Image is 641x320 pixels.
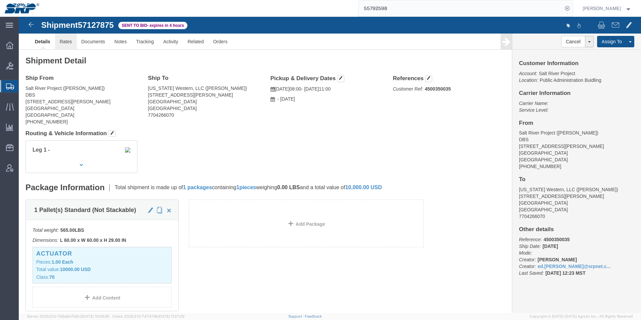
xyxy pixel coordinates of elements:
[19,17,641,313] iframe: FS Legacy Container
[27,314,109,318] span: Server: 2025.21.0-769a9a7b8c3
[82,314,109,318] span: [DATE] 10:09:35
[530,314,633,319] span: Copyright © [DATE]-[DATE] Agistix Inc., All Rights Reserved
[158,314,184,318] span: [DATE] 11:37:29
[288,314,305,318] a: Support
[359,0,563,16] input: Search for shipment number, reference number
[5,3,39,13] img: logo
[582,4,632,12] button: [PERSON_NAME]
[583,5,621,12] span: Ed Simmons
[305,314,322,318] a: Feedback
[112,314,184,318] span: Client: 2025.21.0-7d7479b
